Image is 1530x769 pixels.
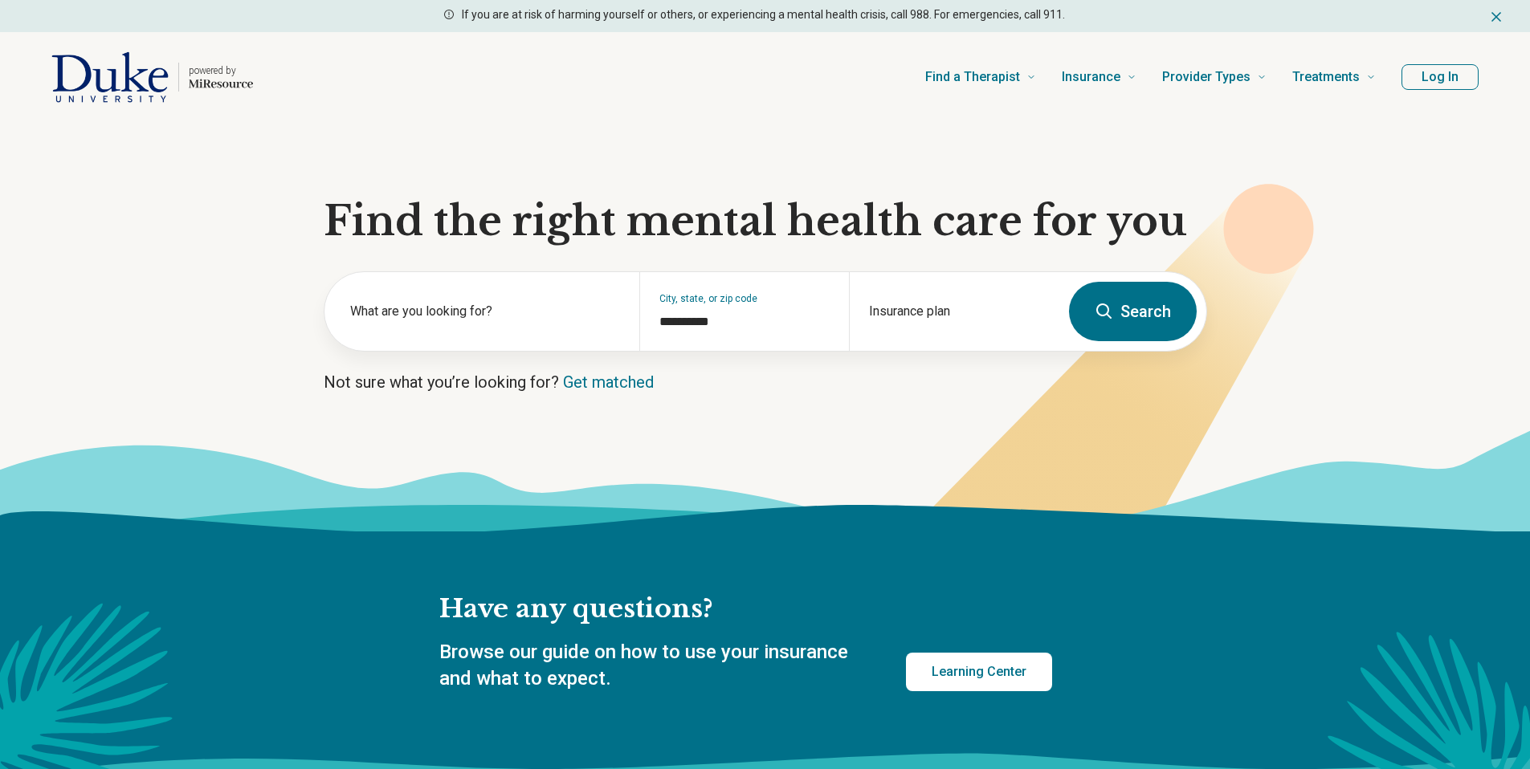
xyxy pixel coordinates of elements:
[350,302,620,321] label: What are you looking for?
[563,372,654,392] a: Get matched
[324,197,1207,246] h1: Find the right mental health care for you
[51,51,253,103] a: Home page
[1488,6,1504,26] button: Dismiss
[906,653,1052,691] a: Learning Center
[462,6,1065,23] p: If you are at risk of harming yourself or others, or experiencing a mental health crisis, call 98...
[439,592,1052,626] h2: Have any questions?
[925,66,1020,88] span: Find a Therapist
[1069,282,1197,341] button: Search
[1162,66,1251,88] span: Provider Types
[1162,45,1267,109] a: Provider Types
[925,45,1036,109] a: Find a Therapist
[1292,45,1376,109] a: Treatments
[439,639,867,693] p: Browse our guide on how to use your insurance and what to expect.
[324,371,1207,393] p: Not sure what you’re looking for?
[1062,45,1136,109] a: Insurance
[1292,66,1360,88] span: Treatments
[1062,66,1120,88] span: Insurance
[1401,64,1479,90] button: Log In
[189,64,253,77] p: powered by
